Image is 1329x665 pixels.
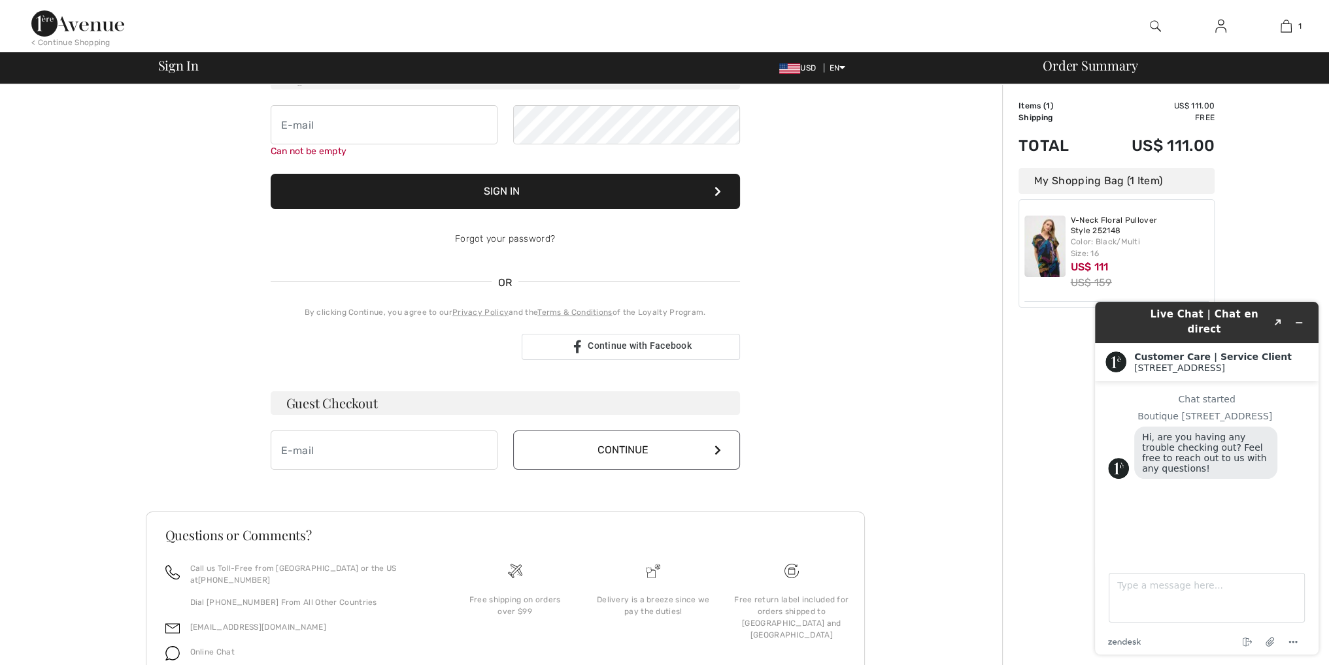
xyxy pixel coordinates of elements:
div: Can not be empty [271,144,497,158]
div: Order Summary [1027,59,1321,72]
img: Delivery is a breeze since we pay the duties! [646,564,660,578]
td: Items ( ) [1018,100,1093,112]
button: Sign In [271,174,740,209]
img: Free shipping on orders over $99 [784,564,799,578]
td: Total [1018,123,1093,168]
a: Continue with Facebook [522,334,740,360]
td: US$ 111.00 [1093,123,1215,168]
img: 1ère Avenue [31,10,124,37]
iframe: Find more information here [1085,291,1329,665]
td: US$ 111.00 [1093,100,1215,112]
span: Online Chat [190,647,235,657]
a: V-Neck Floral Pullover Style 252148 [1071,216,1209,236]
div: My Shopping Bag (1 Item) [1018,168,1215,194]
img: search the website [1150,18,1161,34]
div: Free return label included for orders shipped to [GEOGRAPHIC_DATA] and [GEOGRAPHIC_DATA] [733,594,850,641]
a: Privacy Policy [452,308,509,317]
div: Delivery is a breeze since we pay the duties! [594,594,712,617]
div: < Continue Shopping [31,37,110,48]
div: By clicking Continue, you agree to our and the of the Loyalty Program. [271,306,740,318]
h3: Questions or Comments? [165,528,845,542]
a: [EMAIL_ADDRESS][DOMAIN_NAME] [190,623,326,632]
td: Shipping [1018,112,1093,123]
a: Terms & Conditions [537,308,612,317]
img: V-Neck Floral Pullover Style 252148 [1024,216,1066,277]
span: Continue with Facebook [588,340,692,351]
iframe: Sign in with Google Button [264,332,518,361]
img: My Bag [1281,18,1292,34]
img: US Dollar [779,63,800,74]
img: My Info [1215,18,1226,34]
img: call [165,565,180,579]
img: Free shipping on orders over $99 [508,564,522,578]
span: EN [830,63,846,73]
s: US$ 159 [1071,276,1112,289]
h3: Guest Checkout [271,391,740,415]
span: Sign In [158,59,199,72]
a: 1 [1254,18,1318,34]
span: US$ 111 [1071,261,1109,273]
div: Free shipping on orders over $99 [456,594,574,617]
p: Dial [PHONE_NUMBER] From All Other Countries [190,596,430,608]
img: chat [165,646,180,660]
span: USD [779,63,821,73]
a: Forgot your password? [455,233,555,244]
td: Free [1093,112,1215,123]
div: Color: Black/Multi Size: 16 [1071,236,1209,259]
span: Chat [29,9,56,21]
span: OR [492,275,519,291]
span: 1 [1298,20,1302,32]
input: E-mail [271,105,497,144]
a: [PHONE_NUMBER] [198,576,270,585]
a: Sign In [1205,18,1237,35]
span: 1 [1046,101,1050,110]
p: Call us Toll-Free from [GEOGRAPHIC_DATA] or the US at [190,562,430,586]
input: E-mail [271,430,497,470]
img: email [165,621,180,636]
button: Continue [513,430,740,470]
